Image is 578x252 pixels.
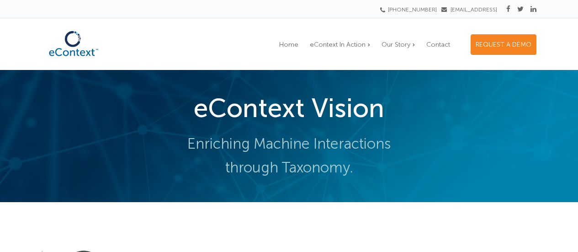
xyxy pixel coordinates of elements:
[530,5,536,13] a: Linkedin
[383,6,437,13] a: [PHONE_NUMBER]
[42,26,106,61] img: eContext
[279,41,298,48] span: Home
[382,41,410,48] span: Our Story
[422,35,455,54] a: Contact
[517,5,524,13] a: Twitter
[42,132,536,179] p: Enriching Machine Interactions through Taxonomy.
[506,5,510,13] a: Facebook
[275,35,303,54] a: Home
[476,41,531,48] span: REQUEST A DEMO
[42,54,106,64] a: eContext
[42,93,536,124] h1: eContext Vision
[441,6,497,13] a: [EMAIL_ADDRESS]
[426,41,450,48] span: Contact
[310,41,366,48] span: eContext In Action
[471,34,536,55] a: REQUEST A DEMO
